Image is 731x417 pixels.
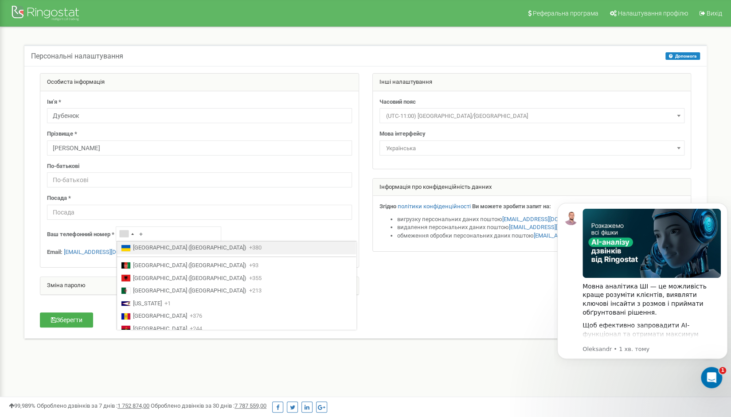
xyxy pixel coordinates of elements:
[133,312,187,320] span: [GEOGRAPHIC_DATA]
[133,287,246,295] span: [GEOGRAPHIC_DATA] (‫[GEOGRAPHIC_DATA]‬‎)
[397,232,684,240] li: обмеження обробки персональних даних поштою .
[9,402,35,409] span: 99,989%
[719,367,726,374] span: 1
[249,287,262,295] span: +213
[40,312,93,327] button: Зберегти
[47,249,63,255] strong: Email:
[379,140,684,156] span: Українська
[373,179,691,196] div: Інформація про конфіденційність данних
[47,140,352,156] input: Прізвище
[133,244,246,252] span: [GEOGRAPHIC_DATA] ([GEOGRAPHIC_DATA])
[379,130,426,138] label: Мова інтерфейсу
[665,52,700,60] button: Допомога
[249,261,258,270] span: +93
[383,110,681,122] span: (UTC-11:00) Pacific/Midway
[397,223,684,232] li: видалення персональних даних поштою ,
[117,402,149,409] u: 1 752 874,00
[47,98,61,106] label: Ім'я *
[47,108,352,123] input: Ім'я
[64,249,154,255] a: [EMAIL_ADDRESS][DOMAIN_NAME]
[117,241,356,330] ul: List of countries
[190,325,202,333] span: +244
[47,194,71,203] label: Посада *
[37,402,149,409] span: Оброблено дзвінків за 7 днів :
[40,74,359,91] div: Особиста інформація
[397,215,684,224] li: вигрузку персональних даних поштою ,
[235,402,266,409] u: 7 787 559,00
[190,312,202,320] span: +376
[707,10,722,17] span: Вихід
[47,130,77,138] label: Прізвище *
[701,367,722,388] iframe: Intercom live chat
[116,226,221,242] input: +1-800-555-55-55
[151,402,266,409] span: Оброблено дзвінків за 30 днів :
[533,10,598,17] span: Реферальна програма
[383,142,681,155] span: Українська
[379,108,684,123] span: (UTC-11:00) Pacific/Midway
[133,274,246,283] span: [GEOGRAPHIC_DATA] ([GEOGRAPHIC_DATA])
[509,224,599,230] a: [EMAIL_ADDRESS][DOMAIN_NAME]
[249,274,262,283] span: +355
[47,162,79,171] label: По-батькові
[164,300,171,308] span: +1
[40,277,359,295] div: Зміна паролю
[398,203,471,210] a: політики конфіденційності
[133,325,187,333] span: [GEOGRAPHIC_DATA]
[47,172,352,187] input: По-батькові
[133,300,162,308] span: [US_STATE]
[47,230,114,239] label: Ваш телефонний номер *
[502,216,592,222] a: [EMAIL_ADDRESS][DOMAIN_NAME]
[47,205,352,220] input: Посада
[373,74,691,91] div: Інші налаштування
[31,52,123,60] h5: Персональні налаштування
[534,232,624,239] a: [EMAIL_ADDRESS][DOMAIN_NAME]
[249,244,262,252] span: +380
[472,203,551,210] strong: Ви можете зробити запит на:
[133,261,246,270] span: [GEOGRAPHIC_DATA] (‫[GEOGRAPHIC_DATA]‬‎)
[116,227,137,241] div: Telephone country code
[554,190,731,393] iframe: Intercom notifications повідомлення
[379,203,396,210] strong: Згідно
[618,10,688,17] span: Налаштування профілю
[379,98,416,106] label: Часовий пояс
